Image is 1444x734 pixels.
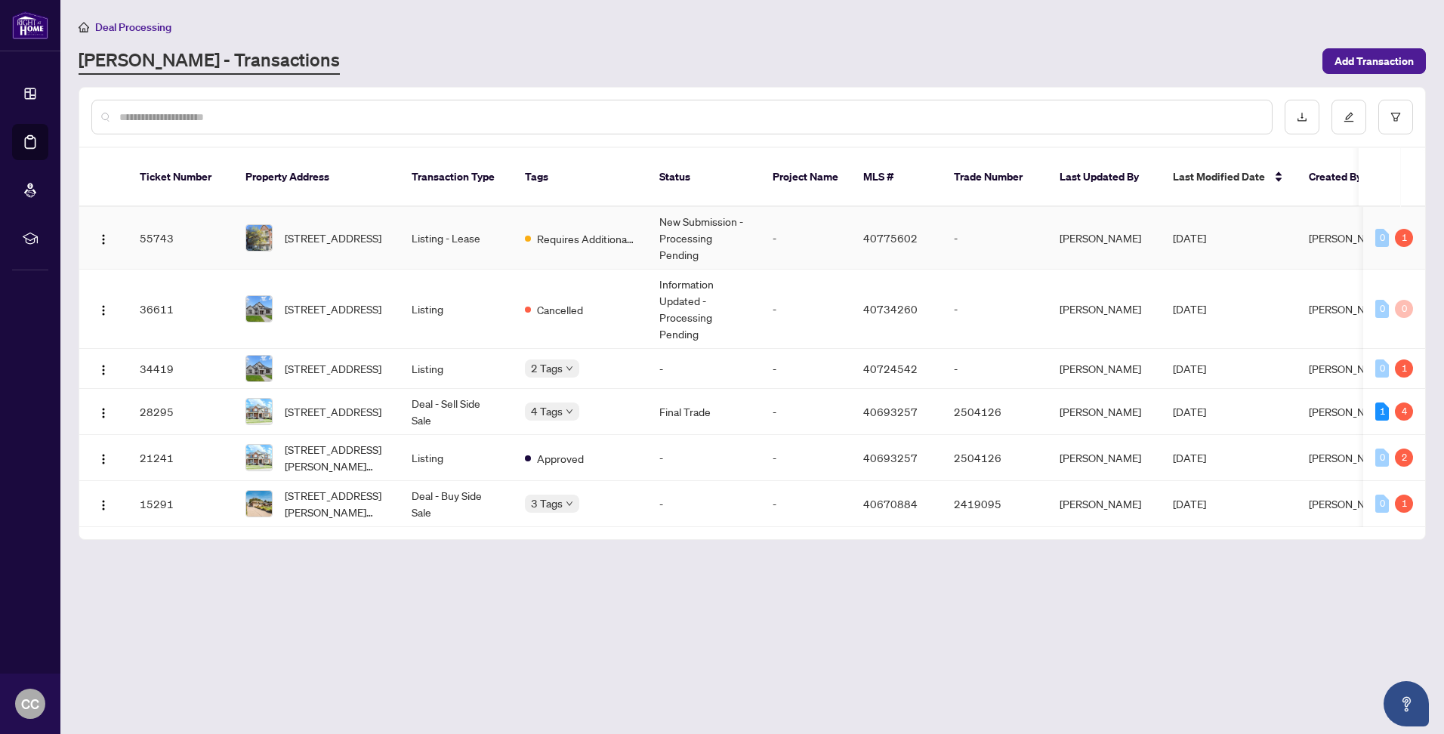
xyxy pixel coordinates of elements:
[97,364,110,376] img: Logo
[1384,681,1429,726] button: Open asap
[942,349,1048,389] td: -
[1395,300,1413,318] div: 0
[647,148,761,207] th: Status
[1048,481,1161,527] td: [PERSON_NAME]
[128,270,233,349] td: 36611
[400,270,513,349] td: Listing
[863,231,918,245] span: 40775602
[97,499,110,511] img: Logo
[1395,449,1413,467] div: 2
[1375,495,1389,513] div: 0
[1344,112,1354,122] span: edit
[400,389,513,435] td: Deal - Sell Side Sale
[1395,495,1413,513] div: 1
[1173,405,1206,418] span: [DATE]
[566,408,573,415] span: down
[246,445,272,470] img: thumbnail-img
[128,148,233,207] th: Ticket Number
[1048,148,1161,207] th: Last Updated By
[863,302,918,316] span: 40734260
[1161,148,1297,207] th: Last Modified Date
[647,207,761,270] td: New Submission - Processing Pending
[942,435,1048,481] td: 2504126
[647,349,761,389] td: -
[942,481,1048,527] td: 2419095
[1309,231,1390,245] span: [PERSON_NAME]
[400,481,513,527] td: Deal - Buy Side Sale
[285,403,381,420] span: [STREET_ADDRESS]
[1309,405,1390,418] span: [PERSON_NAME]
[285,441,387,474] span: [STREET_ADDRESS][PERSON_NAME][PERSON_NAME]
[1309,451,1390,464] span: [PERSON_NAME]
[761,349,851,389] td: -
[531,359,563,377] span: 2 Tags
[566,365,573,372] span: down
[246,296,272,322] img: thumbnail-img
[246,356,272,381] img: thumbnail-img
[537,230,635,247] span: Requires Additional Docs
[513,148,647,207] th: Tags
[233,148,400,207] th: Property Address
[1395,229,1413,247] div: 1
[531,402,563,420] span: 4 Tags
[91,399,116,424] button: Logo
[1390,112,1401,122] span: filter
[1395,359,1413,378] div: 1
[863,451,918,464] span: 40693257
[1048,435,1161,481] td: [PERSON_NAME]
[1297,112,1307,122] span: download
[79,22,89,32] span: home
[91,446,116,470] button: Logo
[1375,359,1389,378] div: 0
[566,500,573,507] span: down
[128,207,233,270] td: 55743
[863,405,918,418] span: 40693257
[863,362,918,375] span: 40724542
[942,148,1048,207] th: Trade Number
[79,48,340,75] a: [PERSON_NAME] - Transactions
[128,435,233,481] td: 21241
[128,481,233,527] td: 15291
[1334,49,1414,73] span: Add Transaction
[91,226,116,250] button: Logo
[1322,48,1426,74] button: Add Transaction
[128,349,233,389] td: 34419
[761,270,851,349] td: -
[400,148,513,207] th: Transaction Type
[942,389,1048,435] td: 2504126
[1375,449,1389,467] div: 0
[400,207,513,270] td: Listing - Lease
[128,389,233,435] td: 28295
[1285,100,1319,134] button: download
[91,356,116,381] button: Logo
[647,389,761,435] td: Final Trade
[1331,100,1366,134] button: edit
[1173,168,1265,185] span: Last Modified Date
[246,225,272,251] img: thumbnail-img
[1173,302,1206,316] span: [DATE]
[97,233,110,245] img: Logo
[12,11,48,39] img: logo
[1048,349,1161,389] td: [PERSON_NAME]
[863,497,918,510] span: 40670884
[1375,300,1389,318] div: 0
[537,450,584,467] span: Approved
[1309,302,1390,316] span: [PERSON_NAME]
[647,435,761,481] td: -
[1395,402,1413,421] div: 4
[942,270,1048,349] td: -
[97,453,110,465] img: Logo
[97,304,110,316] img: Logo
[1173,362,1206,375] span: [DATE]
[851,148,942,207] th: MLS #
[285,487,387,520] span: [STREET_ADDRESS][PERSON_NAME][PERSON_NAME]
[1309,362,1390,375] span: [PERSON_NAME]
[91,492,116,516] button: Logo
[1173,231,1206,245] span: [DATE]
[97,407,110,419] img: Logo
[400,435,513,481] td: Listing
[285,301,381,317] span: [STREET_ADDRESS]
[1375,402,1389,421] div: 1
[1375,229,1389,247] div: 0
[1173,451,1206,464] span: [DATE]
